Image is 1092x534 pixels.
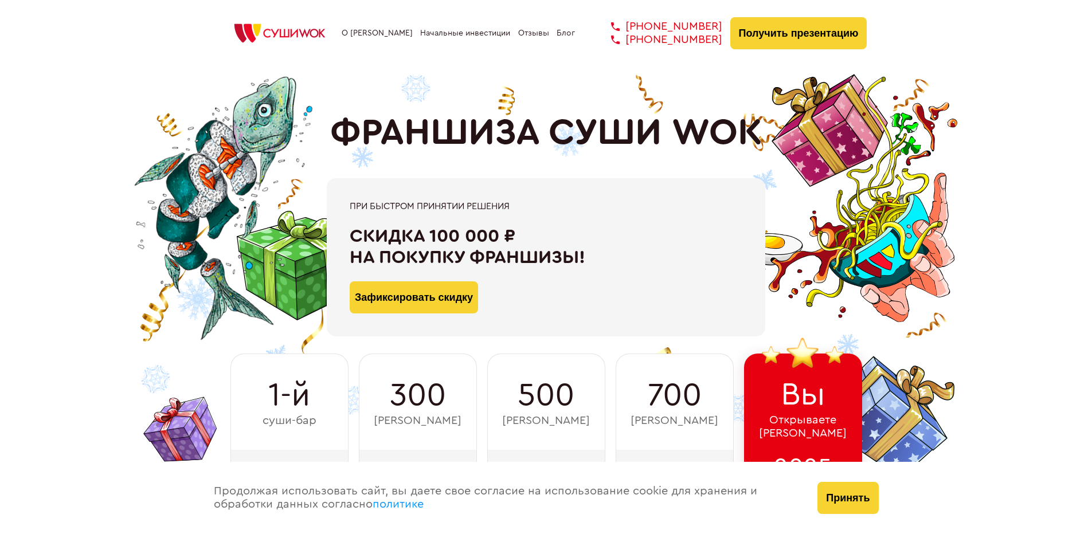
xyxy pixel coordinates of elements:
span: 300 [390,377,446,414]
a: [PHONE_NUMBER] [594,33,722,46]
span: [PERSON_NAME] [502,414,590,427]
div: Продолжая использовать сайт, вы даете свое согласие на использование cookie для хранения и обрабо... [202,462,807,534]
span: Открываете [PERSON_NAME] [759,414,847,440]
div: 2016 [487,450,605,491]
span: Вы [781,376,825,413]
img: СУШИWOK [225,21,334,46]
a: Начальные инвестиции [420,29,510,38]
div: При быстром принятии решения [350,201,742,211]
span: 1-й [268,377,310,414]
a: О [PERSON_NAME] [342,29,413,38]
a: [PHONE_NUMBER] [594,20,722,33]
span: [PERSON_NAME] [631,414,718,427]
div: 2025 [744,450,862,491]
button: Зафиксировать скидку [350,281,478,313]
button: Получить презентацию [730,17,867,49]
span: суши-бар [263,414,316,427]
span: 500 [518,377,574,414]
a: Блог [557,29,575,38]
div: 2011 [230,450,349,491]
span: [PERSON_NAME] [374,414,461,427]
button: Принять [817,482,878,514]
a: политике [373,498,424,510]
h1: ФРАНШИЗА СУШИ WOK [330,112,762,154]
div: Скидка 100 000 ₽ на покупку франшизы! [350,226,742,268]
div: 2021 [616,450,734,491]
span: 700 [648,377,702,414]
a: Отзывы [518,29,549,38]
div: 2014 [359,450,477,491]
